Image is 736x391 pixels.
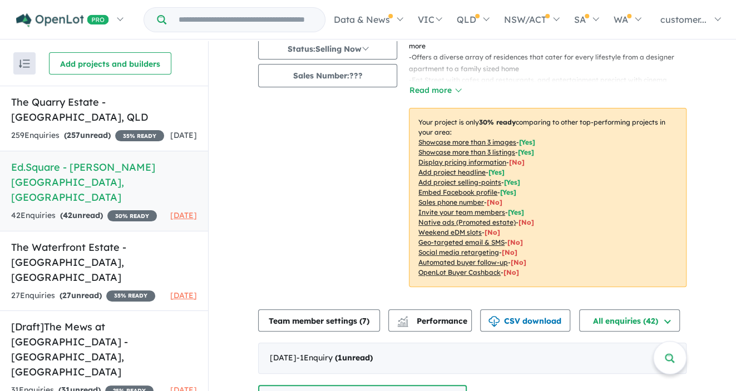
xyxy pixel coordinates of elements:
span: [No] [511,258,526,266]
span: [ No ] [509,158,525,166]
u: Invite your team members [418,208,505,216]
span: [No] [502,248,517,256]
span: 42 [63,210,72,220]
span: [No] [507,238,523,246]
p: Your project is only comparing to other top-performing projects in your area: - - - - - - - - - -... [409,108,686,287]
div: 27 Enquir ies [11,289,155,303]
button: Performance [388,309,472,331]
p: - Eat Street with cafes and restaurants, and entertainment precinct with cinema [409,75,695,86]
button: Team member settings (7) [258,309,380,331]
span: Performance [399,316,467,326]
span: [DATE] [170,290,197,300]
span: 27 [62,290,71,300]
button: Status:Selling Now [258,37,397,60]
span: [DATE] [170,130,197,140]
span: [ Yes ] [518,148,534,156]
u: Native ads (Promoted estate) [418,218,516,226]
u: Geo-targeted email & SMS [418,238,505,246]
b: 30 % ready [479,118,516,126]
button: Add projects and builders [49,52,171,75]
span: [ Yes ] [508,208,524,216]
u: Embed Facebook profile [418,188,497,196]
span: [ Yes ] [488,168,505,176]
u: OpenLot Buyer Cashback [418,268,501,276]
u: Social media retargeting [418,248,499,256]
button: All enquiries (42) [579,309,680,331]
span: [DATE] [170,210,197,220]
img: sort.svg [19,60,30,68]
div: 42 Enquir ies [11,209,157,222]
button: CSV download [480,309,570,331]
u: Weekend eDM slots [418,228,482,236]
span: [ No ] [487,198,502,206]
span: 30 % READY [107,210,157,221]
strong: ( unread) [335,353,373,363]
span: 257 [67,130,80,140]
u: Add project headline [418,168,486,176]
span: - 1 Enquir y [297,353,373,363]
u: Showcase more than 3 images [418,138,516,146]
p: - Offers a diverse array of residences that cater for every lifestyle from a designer apartment t... [409,52,695,75]
div: [DATE] [258,343,686,374]
input: Try estate name, suburb, builder or developer [169,8,323,32]
button: Read more [409,84,461,97]
span: [No] [485,228,500,236]
u: Display pricing information [418,158,506,166]
h5: The Waterfront Estate - [GEOGRAPHIC_DATA] , [GEOGRAPHIC_DATA] [11,240,197,285]
span: [ Yes ] [504,178,520,186]
img: download icon [488,316,500,327]
u: Sales phone number [418,198,484,206]
u: Showcase more than 3 listings [418,148,515,156]
img: Openlot PRO Logo White [16,13,109,27]
span: 7 [362,316,367,326]
span: customer... [660,14,707,25]
span: [No] [503,268,519,276]
span: 35 % READY [115,130,164,141]
span: 35 % READY [106,290,155,301]
strong: ( unread) [64,130,111,140]
div: 259 Enquir ies [11,129,164,142]
h5: [Draft] The Mews at [GEOGRAPHIC_DATA] - [GEOGRAPHIC_DATA] , [GEOGRAPHIC_DATA] [11,319,197,379]
span: [No] [518,218,534,226]
u: Automated buyer follow-up [418,258,508,266]
strong: ( unread) [60,210,103,220]
span: [ Yes ] [519,138,535,146]
h5: Ed.Square - [PERSON_NAME][GEOGRAPHIC_DATA] , [GEOGRAPHIC_DATA] [11,160,197,205]
u: Add project selling-points [418,178,501,186]
span: [ Yes ] [500,188,516,196]
img: bar-chart.svg [397,319,408,326]
img: line-chart.svg [398,316,408,322]
strong: ( unread) [60,290,102,300]
button: Sales Number:??? [258,64,397,87]
span: 1 [338,353,342,363]
h5: The Quarry Estate - [GEOGRAPHIC_DATA] , QLD [11,95,197,125]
